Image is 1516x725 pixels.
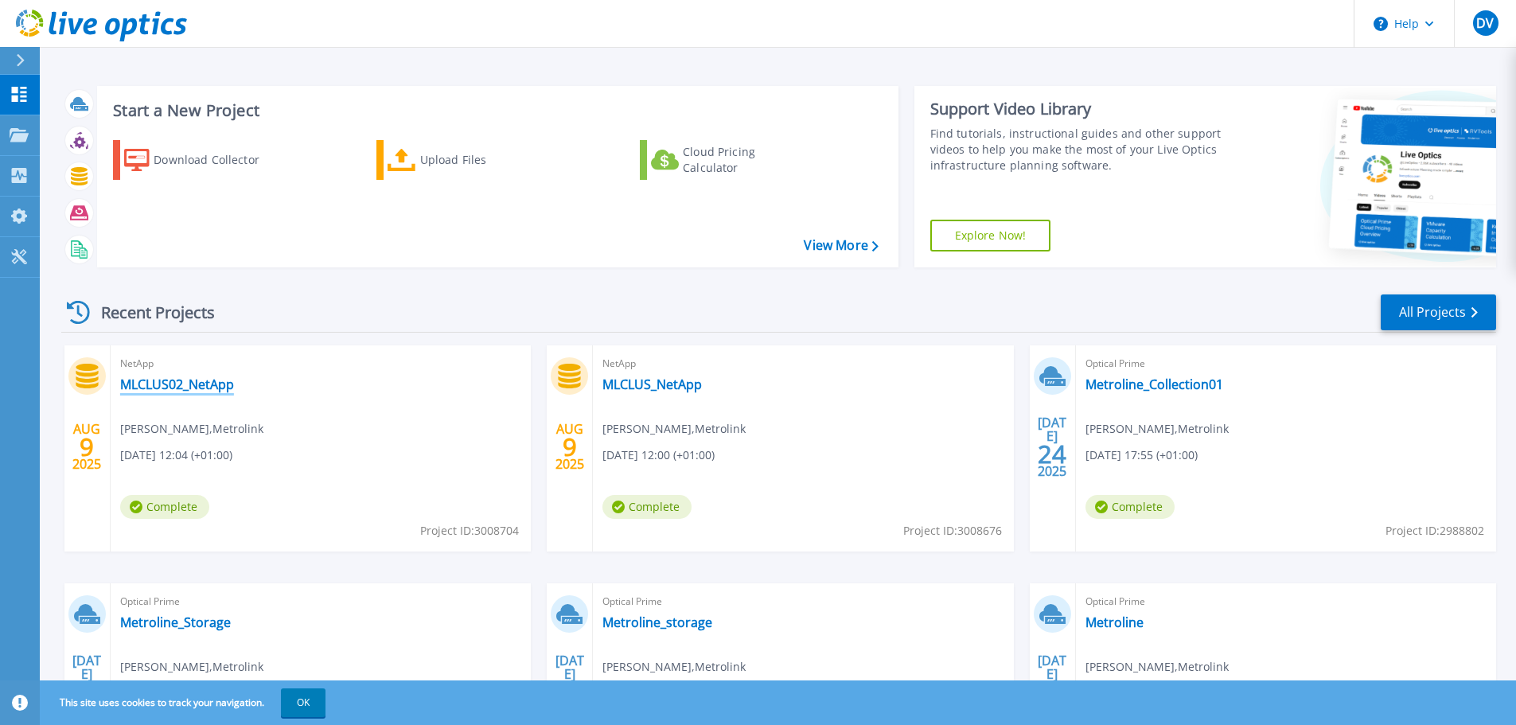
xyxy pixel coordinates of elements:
[1085,495,1175,519] span: Complete
[1476,17,1494,29] span: DV
[120,658,263,676] span: [PERSON_NAME] , Metrolink
[61,293,236,332] div: Recent Projects
[903,522,1002,540] span: Project ID: 3008676
[640,140,817,180] a: Cloud Pricing Calculator
[930,126,1227,173] div: Find tutorials, instructional guides and other support videos to help you make the most of your L...
[72,656,102,714] div: [DATE] 2025
[602,658,746,676] span: [PERSON_NAME] , Metrolink
[930,220,1051,251] a: Explore Now!
[1085,593,1487,610] span: Optical Prime
[1085,614,1144,630] a: Metroline
[113,140,290,180] a: Download Collector
[113,102,878,119] h3: Start a New Project
[930,99,1227,119] div: Support Video Library
[555,418,585,476] div: AUG 2025
[80,440,94,454] span: 9
[420,522,519,540] span: Project ID: 3008704
[804,238,878,253] a: View More
[563,440,577,454] span: 9
[602,420,746,438] span: [PERSON_NAME] , Metrolink
[120,355,521,372] span: NetApp
[683,144,810,176] div: Cloud Pricing Calculator
[120,614,231,630] a: Metroline_Storage
[1085,446,1198,464] span: [DATE] 17:55 (+01:00)
[1385,522,1484,540] span: Project ID: 2988802
[120,420,263,438] span: [PERSON_NAME] , Metrolink
[1037,418,1067,476] div: [DATE] 2025
[281,688,325,717] button: OK
[1037,656,1067,714] div: [DATE] 2022
[1085,355,1487,372] span: Optical Prime
[555,656,585,714] div: [DATE] 2025
[120,593,521,610] span: Optical Prime
[1085,420,1229,438] span: [PERSON_NAME] , Metrolink
[120,376,234,392] a: MLCLUS02_NetApp
[1381,294,1496,330] a: All Projects
[602,355,1004,372] span: NetApp
[1085,658,1229,676] span: [PERSON_NAME] , Metrolink
[602,593,1004,610] span: Optical Prime
[120,446,232,464] span: [DATE] 12:04 (+01:00)
[602,614,712,630] a: Metroline_storage
[72,418,102,476] div: AUG 2025
[44,688,325,717] span: This site uses cookies to track your navigation.
[376,140,554,180] a: Upload Files
[1085,376,1223,392] a: Metroline_Collection01
[1038,447,1066,461] span: 24
[602,446,715,464] span: [DATE] 12:00 (+01:00)
[602,376,702,392] a: MLCLUS_NetApp
[420,144,548,176] div: Upload Files
[154,144,281,176] div: Download Collector
[120,495,209,519] span: Complete
[602,495,692,519] span: Complete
